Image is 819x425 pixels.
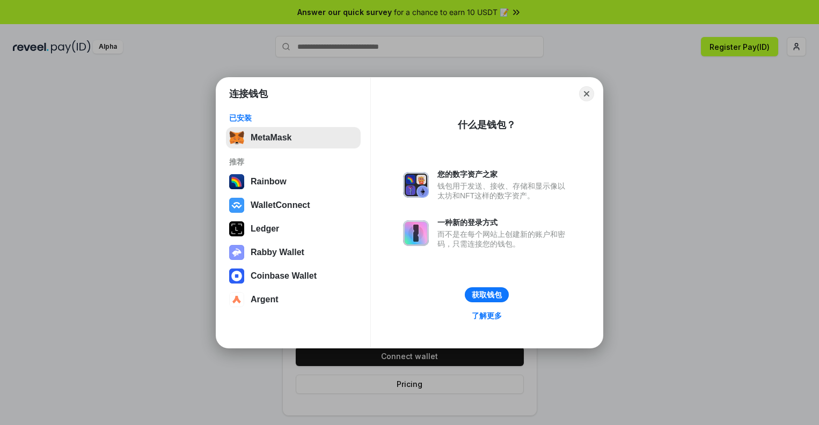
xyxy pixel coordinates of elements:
div: WalletConnect [251,200,310,210]
div: 获取钱包 [472,290,502,300]
button: 获取钱包 [465,287,509,302]
img: svg+xml,%3Csvg%20width%3D%2228%22%20height%3D%2228%22%20viewBox%3D%220%200%2028%2028%22%20fill%3D... [229,198,244,213]
button: Rabby Wallet [226,242,361,263]
button: Coinbase Wallet [226,265,361,287]
button: MetaMask [226,127,361,148]
button: Argent [226,289,361,310]
div: 钱包用于发送、接收、存储和显示像以太坊和NFT这样的数字资产。 [437,181,571,200]
img: svg+xml,%3Csvg%20width%3D%2228%22%20height%3D%2228%22%20viewBox%3D%220%200%2028%2028%22%20fill%3D... [229,269,244,284]
img: svg+xml,%3Csvg%20width%3D%2228%22%20height%3D%2228%22%20viewBox%3D%220%200%2028%2028%22%20fill%3D... [229,292,244,307]
button: Rainbow [226,171,361,192]
img: svg+xml,%3Csvg%20width%3D%22120%22%20height%3D%22120%22%20viewBox%3D%220%200%20120%20120%22%20fil... [229,174,244,189]
div: Rabby Wallet [251,248,304,257]
img: svg+xml,%3Csvg%20xmlns%3D%22http%3A%2F%2Fwww.w3.org%2F2000%2Fsvg%22%20fill%3D%22none%22%20viewBox... [229,245,244,260]
div: MetaMask [251,133,291,143]
div: 推荐 [229,157,357,167]
div: 了解更多 [472,311,502,320]
h1: 连接钱包 [229,87,268,100]
img: svg+xml,%3Csvg%20xmlns%3D%22http%3A%2F%2Fwww.w3.org%2F2000%2Fsvg%22%20width%3D%2228%22%20height%3... [229,221,244,236]
div: 一种新的登录方式 [437,218,571,227]
div: 而不是在每个网站上创建新的账户和密码，只需连接您的钱包。 [437,229,571,249]
img: svg+xml,%3Csvg%20xmlns%3D%22http%3A%2F%2Fwww.w3.org%2F2000%2Fsvg%22%20fill%3D%22none%22%20viewBox... [403,172,429,198]
img: svg+xml,%3Csvg%20fill%3D%22none%22%20height%3D%2233%22%20viewBox%3D%220%200%2035%2033%22%20width%... [229,130,244,145]
a: 了解更多 [465,309,508,323]
button: WalletConnect [226,195,361,216]
div: Ledger [251,224,279,234]
div: 已安装 [229,113,357,123]
button: Ledger [226,218,361,240]
div: 什么是钱包？ [458,118,516,131]
img: svg+xml,%3Csvg%20xmlns%3D%22http%3A%2F%2Fwww.w3.org%2F2000%2Fsvg%22%20fill%3D%22none%22%20viewBox... [403,220,429,246]
div: Argent [251,295,279,304]
div: Rainbow [251,177,287,187]
button: Close [579,86,594,101]
div: Coinbase Wallet [251,271,317,281]
div: 您的数字资产之家 [437,169,571,179]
